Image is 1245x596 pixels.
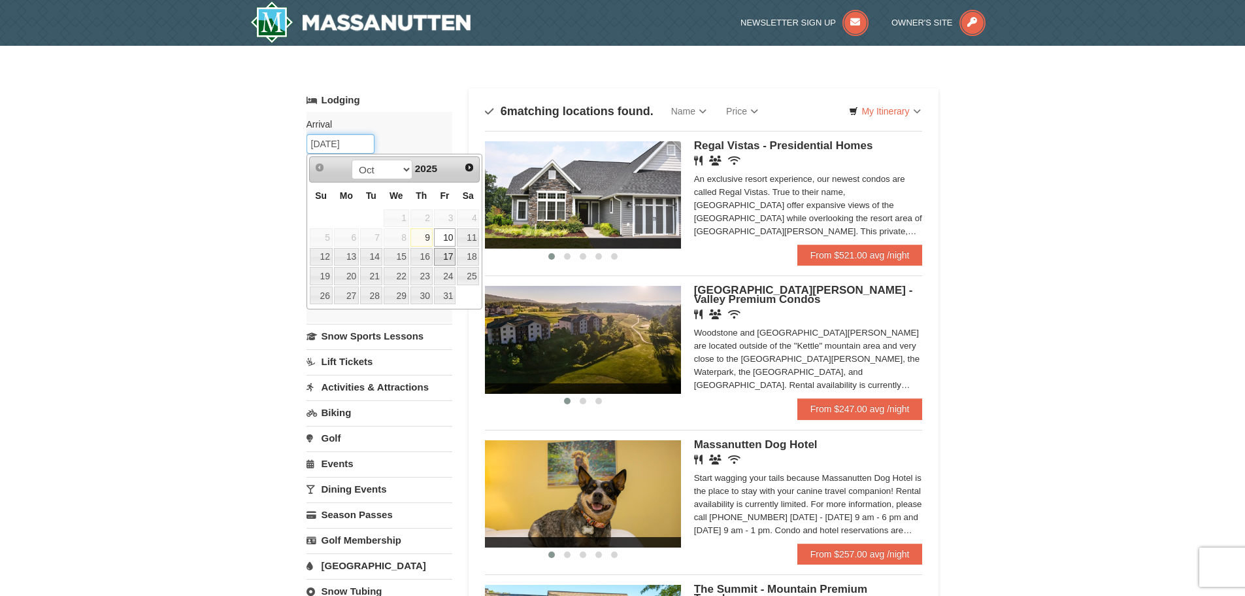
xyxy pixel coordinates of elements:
[440,190,450,201] span: Friday
[891,18,986,27] a: Owner's Site
[728,309,740,319] i: Wireless Internet (free)
[334,287,359,305] a: 27
[307,375,452,399] a: Activities & Attractions
[728,156,740,166] i: Wireless Internet (free)
[716,98,768,124] a: Price
[434,248,456,266] a: 17
[384,287,409,305] a: 29
[501,105,507,118] span: 6
[311,158,329,177] a: Prev
[709,156,722,166] i: Banquet Facilities
[360,228,382,247] span: 7
[415,163,437,174] span: 2025
[360,248,382,266] a: 14
[310,287,333,305] a: 26
[360,267,382,285] a: 21
[307,324,452,348] a: Snow Sports Lessons
[434,267,456,285] a: 24
[694,472,923,537] div: Start wagging your tails because Massanutten Dog Hotel is the place to stay with your canine trav...
[694,173,923,238] div: An exclusive resort experience, our newest condos are called Regal Vistas. True to their name, [G...
[307,400,452,425] a: Biking
[307,88,452,112] a: Lodging
[307,451,452,476] a: Events
[434,228,456,247] a: 10
[728,455,740,465] i: Wireless Internet (free)
[840,101,929,121] a: My Itinerary
[694,156,703,166] i: Restaurant
[457,248,479,266] a: 18
[709,455,722,465] i: Banquet Facilities
[661,98,716,124] a: Name
[310,228,333,247] span: 5
[334,228,359,247] span: 6
[694,284,913,306] span: [GEOGRAPHIC_DATA][PERSON_NAME] - Valley Premium Condos
[460,158,478,177] a: Next
[694,139,873,152] span: Regal Vistas - Presidential Homes
[410,248,433,266] a: 16
[307,118,442,131] label: Arrival
[384,267,409,285] a: 22
[310,267,333,285] a: 19
[457,267,479,285] a: 25
[307,502,452,527] a: Season Passes
[384,209,409,228] span: 1
[410,267,433,285] a: 23
[340,190,353,201] span: Monday
[694,326,923,392] div: Woodstone and [GEOGRAPHIC_DATA][PERSON_NAME] are located outside of the "Kettle" mountain area an...
[384,248,409,266] a: 15
[740,18,869,27] a: Newsletter Sign Up
[334,248,359,266] a: 13
[797,245,923,266] a: From $521.00 avg /night
[416,190,427,201] span: Thursday
[694,309,703,319] i: Restaurant
[457,228,479,247] a: 11
[464,162,474,173] span: Next
[740,18,836,27] span: Newsletter Sign Up
[307,528,452,552] a: Golf Membership
[390,190,403,201] span: Wednesday
[384,228,409,247] span: 8
[410,287,433,305] a: 30
[307,553,452,578] a: [GEOGRAPHIC_DATA]
[334,267,359,285] a: 20
[315,190,327,201] span: Sunday
[410,209,433,228] span: 2
[463,190,474,201] span: Saturday
[310,248,333,266] a: 12
[434,209,456,228] span: 3
[891,18,953,27] span: Owner's Site
[307,426,452,450] a: Golf
[307,477,452,501] a: Dining Events
[250,1,471,43] a: Massanutten Resort
[314,162,325,173] span: Prev
[434,287,456,305] a: 31
[694,455,703,465] i: Restaurant
[307,349,452,374] a: Lift Tickets
[485,105,654,118] h4: matching locations found.
[797,398,923,419] a: From $247.00 avg /night
[694,438,818,451] span: Massanutten Dog Hotel
[457,209,479,228] span: 4
[250,1,471,43] img: Massanutten Resort Logo
[360,287,382,305] a: 28
[709,309,722,319] i: Banquet Facilities
[366,190,376,201] span: Tuesday
[797,544,923,565] a: From $257.00 avg /night
[410,228,433,247] a: 9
